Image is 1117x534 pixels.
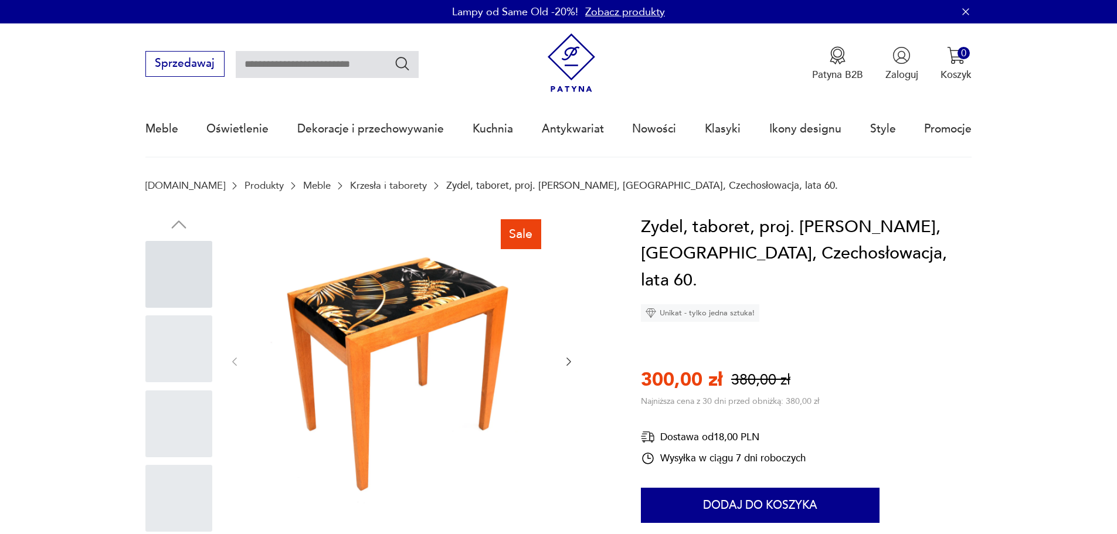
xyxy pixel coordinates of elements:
img: Ikona koszyka [947,46,965,64]
a: Meble [303,180,331,191]
a: Kuchnia [473,102,513,156]
div: Dostawa od 18,00 PLN [641,430,806,444]
a: [DOMAIN_NAME] [145,180,225,191]
button: Zaloguj [885,46,918,81]
img: Ikonka użytkownika [892,46,911,64]
div: Unikat - tylko jedna sztuka! [641,304,759,322]
a: Dekoracje i przechowywanie [297,102,444,156]
p: Koszyk [941,68,972,81]
img: Ikona medalu [829,46,847,64]
a: Style [870,102,896,156]
a: Antykwariat [542,102,604,156]
a: Produkty [245,180,284,191]
p: 300,00 zł [641,367,722,393]
img: Patyna - sklep z meblami i dekoracjami vintage [542,33,601,93]
a: Klasyki [705,102,741,156]
img: Ikona diamentu [646,308,656,318]
p: Zydel, taboret, proj. [PERSON_NAME], [GEOGRAPHIC_DATA], Czechosłowacja, lata 60. [446,180,838,191]
a: Oświetlenie [206,102,269,156]
h1: Zydel, taboret, proj. [PERSON_NAME], [GEOGRAPHIC_DATA], Czechosłowacja, lata 60. [641,214,972,294]
a: Ikona medaluPatyna B2B [812,46,863,81]
img: Zdjęcie produktu Zydel, taboret, proj. K. Musil, Jitona, Czechosłowacja, lata 60. [255,214,549,508]
div: Sale [501,219,541,249]
a: Sprzedawaj [145,60,225,69]
p: Najniższa cena z 30 dni przed obniżką: 380,00 zł [641,396,819,407]
button: Dodaj do koszyka [641,488,880,523]
button: Sprzedawaj [145,51,225,77]
p: Zaloguj [885,68,918,81]
button: 0Koszyk [941,46,972,81]
a: Krzesła i taborety [350,180,427,191]
p: 380,00 zł [731,370,790,390]
a: Promocje [924,102,972,156]
a: Ikony designu [769,102,841,156]
img: Ikona dostawy [641,430,655,444]
a: Zobacz produkty [585,5,665,19]
a: Nowości [632,102,676,156]
button: Szukaj [394,55,411,72]
p: Patyna B2B [812,68,863,81]
div: 0 [958,47,970,59]
button: Patyna B2B [812,46,863,81]
div: Wysyłka w ciągu 7 dni roboczych [641,451,806,465]
p: Lampy od Same Old -20%! [452,5,578,19]
a: Meble [145,102,178,156]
